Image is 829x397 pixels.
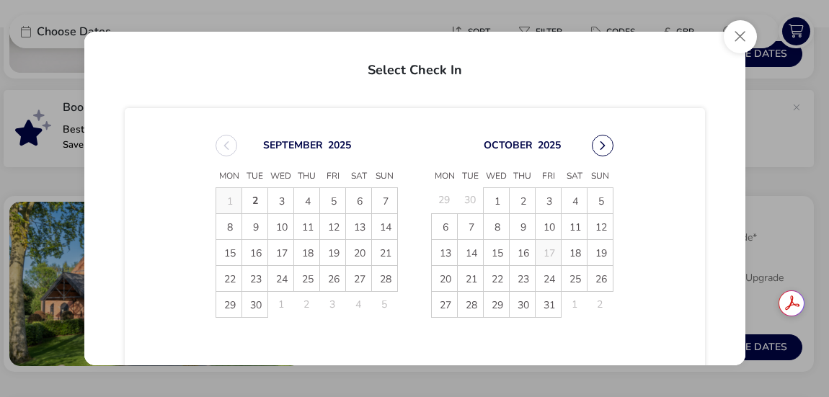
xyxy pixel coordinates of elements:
[484,291,510,317] td: 29
[433,241,458,266] span: 13
[216,265,242,291] td: 22
[562,265,588,291] td: 25
[510,241,536,266] span: 16
[458,267,484,292] span: 21
[346,213,372,239] td: 13
[268,265,294,291] td: 24
[458,241,484,266] span: 14
[320,166,346,187] span: Fri
[268,166,294,187] span: Wed
[268,187,294,213] td: 3
[484,267,510,292] span: 22
[347,267,372,292] span: 27
[536,293,562,318] span: 31
[269,189,294,214] span: 3
[484,239,510,265] td: 15
[562,189,588,214] span: 4
[536,291,562,317] td: 31
[588,241,613,266] span: 19
[372,239,398,265] td: 21
[373,241,398,266] span: 21
[536,189,562,214] span: 3
[562,166,588,187] span: Sat
[347,189,372,214] span: 6
[294,265,320,291] td: 25
[510,166,536,187] span: Thu
[458,265,484,291] td: 21
[484,213,510,239] td: 8
[242,188,267,213] span: 2
[458,293,484,318] span: 28
[458,215,484,240] span: 7
[588,215,613,240] span: 12
[432,291,458,317] td: 27
[432,239,458,265] td: 13
[562,187,588,213] td: 4
[588,291,613,317] td: 2
[321,215,346,240] span: 12
[295,241,320,266] span: 18
[373,215,398,240] span: 14
[432,265,458,291] td: 20
[484,215,510,240] span: 8
[536,239,562,265] td: 17
[346,166,372,187] span: Sat
[263,138,323,151] button: Choose Month
[484,187,510,213] td: 1
[320,265,346,291] td: 26
[538,138,561,151] button: Choose Year
[346,187,372,213] td: 6
[372,166,398,187] span: Sun
[216,291,242,317] td: 29
[320,187,346,213] td: 5
[347,215,372,240] span: 13
[588,213,613,239] td: 12
[372,187,398,213] td: 7
[320,239,346,265] td: 19
[510,293,536,318] span: 30
[347,241,372,266] span: 20
[536,166,562,187] span: Fri
[217,267,242,292] span: 22
[562,215,588,240] span: 11
[216,213,242,239] td: 8
[510,213,536,239] td: 9
[458,291,484,317] td: 28
[484,265,510,291] td: 22
[242,213,268,239] td: 9
[372,291,398,317] td: 5
[242,239,268,265] td: 16
[510,187,536,213] td: 2
[346,291,372,317] td: 4
[458,166,484,187] span: Tue
[433,267,458,292] span: 20
[562,291,588,317] td: 1
[510,215,536,240] span: 9
[588,187,613,213] td: 5
[372,213,398,239] td: 14
[458,187,484,213] td: 30
[242,187,268,213] td: 2
[268,239,294,265] td: 17
[269,267,294,292] span: 24
[373,189,398,214] span: 7
[458,213,484,239] td: 7
[588,267,613,292] span: 26
[724,20,757,53] button: Close
[216,239,242,265] td: 15
[588,239,613,265] td: 19
[536,213,562,239] td: 10
[294,213,320,239] td: 11
[295,267,320,292] span: 25
[243,293,268,318] span: 30
[588,265,613,291] td: 26
[242,291,268,317] td: 30
[592,135,613,156] button: Next Month
[268,291,294,317] td: 1
[243,267,268,292] span: 23
[562,267,588,292] span: 25
[320,291,346,317] td: 3
[328,138,351,151] button: Choose Year
[346,265,372,291] td: 27
[321,189,346,214] span: 5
